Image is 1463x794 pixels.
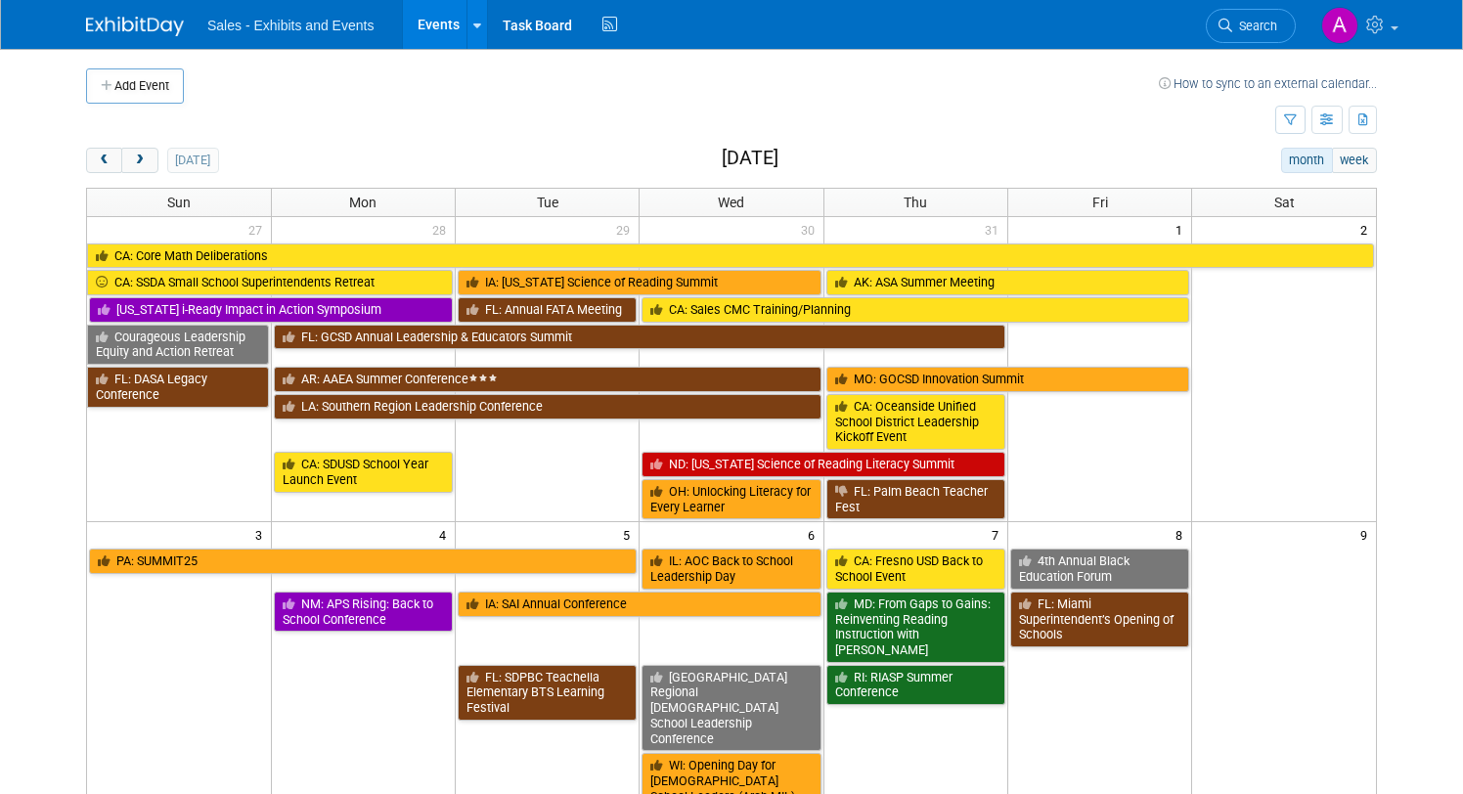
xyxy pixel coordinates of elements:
[207,18,374,33] span: Sales - Exhibits and Events
[826,665,1005,705] a: RI: RIASP Summer Conference
[274,367,821,392] a: AR: AAEA Summer Conference
[437,522,455,547] span: 4
[89,297,453,323] a: [US_STATE] i-Ready Impact in Action Symposium
[86,17,184,36] img: ExhibitDay
[274,394,821,419] a: LA: Southern Region Leadership Conference
[642,549,820,589] a: IL: AOC Back to School Leadership Day
[274,592,453,632] a: NM: APS Rising: Back to School Conference
[274,325,1005,350] a: FL: GCSD Annual Leadership & Educators Summit
[642,479,820,519] a: OH: Unlocking Literacy for Every Learner
[87,243,1374,269] a: CA: Core Math Deliberations
[983,217,1007,242] span: 31
[458,270,821,295] a: IA: [US_STATE] Science of Reading Summit
[87,367,269,407] a: FL: DASA Legacy Conference
[826,592,1005,663] a: MD: From Gaps to Gains: Reinventing Reading Instruction with [PERSON_NAME]
[274,452,453,492] a: CA: SDUSD School Year Launch Event
[121,148,157,173] button: next
[1174,522,1191,547] span: 8
[458,297,637,323] a: FL: Annual FATA Meeting
[614,217,639,242] span: 29
[826,270,1190,295] a: AK: ASA Summer Meeting
[86,148,122,173] button: prev
[1332,148,1377,173] button: week
[642,297,1189,323] a: CA: Sales CMC Training/Planning
[167,195,191,210] span: Sun
[1358,522,1376,547] span: 9
[799,217,823,242] span: 30
[621,522,639,547] span: 5
[1174,217,1191,242] span: 1
[718,195,744,210] span: Wed
[253,522,271,547] span: 3
[1010,549,1189,589] a: 4th Annual Black Education Forum
[806,522,823,547] span: 6
[1010,592,1189,647] a: FL: Miami Superintendent’s Opening of Schools
[826,549,1005,589] a: CA: Fresno USD Back to School Event
[990,522,1007,547] span: 7
[349,195,377,210] span: Mon
[826,479,1005,519] a: FL: Palm Beach Teacher Fest
[430,217,455,242] span: 28
[904,195,927,210] span: Thu
[458,592,821,617] a: IA: SAI Annual Conference
[1092,195,1108,210] span: Fri
[87,325,269,365] a: Courageous Leadership Equity and Action Retreat
[167,148,219,173] button: [DATE]
[246,217,271,242] span: 27
[458,665,637,721] a: FL: SDPBC Teachella Elementary BTS Learning Festival
[1358,217,1376,242] span: 2
[1206,9,1296,43] a: Search
[1321,7,1358,44] img: Albert Martinez
[1281,148,1333,173] button: month
[537,195,558,210] span: Tue
[642,665,820,752] a: [GEOGRAPHIC_DATA] Regional [DEMOGRAPHIC_DATA] School Leadership Conference
[722,148,778,169] h2: [DATE]
[87,270,453,295] a: CA: SSDA Small School Superintendents Retreat
[1232,19,1277,33] span: Search
[826,394,1005,450] a: CA: Oceanside Unified School District Leadership Kickoff Event
[89,549,637,574] a: PA: SUMMIT25
[826,367,1190,392] a: MO: GOCSD Innovation Summit
[86,68,184,104] button: Add Event
[1159,76,1377,91] a: How to sync to an external calendar...
[642,452,1005,477] a: ND: [US_STATE] Science of Reading Literacy Summit
[1274,195,1295,210] span: Sat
